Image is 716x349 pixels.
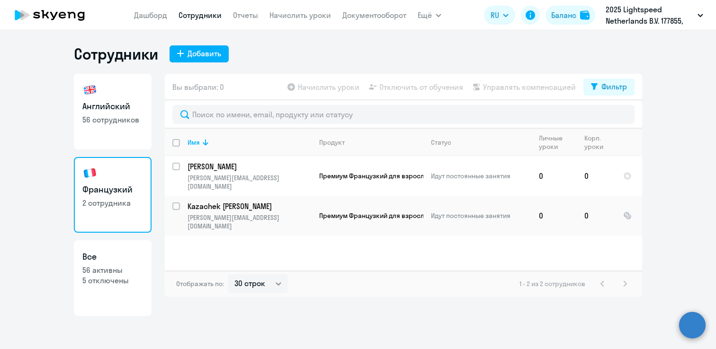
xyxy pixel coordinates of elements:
p: Kazachek [PERSON_NAME] [188,201,311,211]
img: balance [580,10,590,20]
div: Статус [431,138,531,147]
div: Личные уроки [539,134,576,151]
div: Статус [431,138,451,147]
p: 5 отключены [82,275,143,286]
button: RU [484,6,515,25]
h3: Английский [82,100,143,113]
a: Сотрудники [179,10,222,20]
h3: Французкий [82,183,143,196]
div: Личные уроки [539,134,570,151]
p: [PERSON_NAME] [188,161,311,172]
img: french [82,166,98,181]
div: Баланс [551,9,576,21]
span: Вы выбрали: 0 [172,81,224,93]
div: Продукт [319,138,345,147]
div: Добавить [188,48,221,59]
p: 2 сотрудника [82,198,143,208]
button: Фильтр [583,79,635,96]
button: Добавить [170,45,229,62]
div: Корп. уроки [584,134,615,151]
p: [PERSON_NAME][EMAIL_ADDRESS][DOMAIN_NAME] [188,174,311,191]
p: Идут постоянные занятия [431,172,531,180]
h3: Все [82,251,143,263]
td: 0 [531,156,577,196]
h1: Сотрудники [74,44,158,63]
div: Корп. уроки [584,134,609,151]
a: Дашборд [134,10,167,20]
p: 56 активны [82,265,143,275]
a: Начислить уроки [269,10,331,20]
a: Французкий2 сотрудника [74,157,152,233]
a: [PERSON_NAME][PERSON_NAME][EMAIL_ADDRESS][DOMAIN_NAME] [188,161,311,191]
input: Поиск по имени, email, продукту или статусу [172,105,635,124]
span: Отображать по: [176,279,224,288]
span: Премиум Французкий для взрослых [319,172,432,180]
div: Имя [188,138,200,147]
span: RU [491,9,499,21]
button: 2025 Lightspeed Netherlands B.V. 177855, [GEOGRAPHIC_DATA], ООО [601,4,708,26]
p: Идут постоянные занятия [431,211,531,220]
span: 1 - 2 из 2 сотрудников [519,279,585,288]
p: [PERSON_NAME][EMAIL_ADDRESS][DOMAIN_NAME] [188,213,311,230]
td: 0 [577,156,616,196]
td: 0 [531,196,577,236]
a: Все56 активны5 отключены [74,240,152,316]
span: Премиум Французкий для взрослых [319,211,432,220]
a: Kazachek [PERSON_NAME][PERSON_NAME][EMAIL_ADDRESS][DOMAIN_NAME] [188,201,311,230]
p: 56 сотрудников [82,114,143,125]
a: Документооборот [342,10,406,20]
button: Ещё [418,6,441,25]
td: 0 [577,196,616,236]
span: Ещё [418,9,432,21]
a: Английский56 сотрудников [74,74,152,149]
div: Фильтр [601,81,627,92]
div: Имя [188,138,311,147]
button: Балансbalance [546,6,595,25]
div: Продукт [319,138,423,147]
p: 2025 Lightspeed Netherlands B.V. 177855, [GEOGRAPHIC_DATA], ООО [606,4,694,26]
img: english [82,82,98,97]
a: Отчеты [233,10,258,20]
